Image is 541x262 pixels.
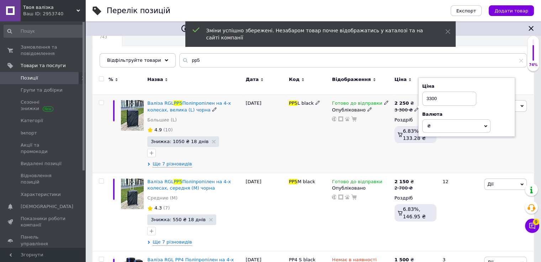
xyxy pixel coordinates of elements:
[332,76,371,83] span: Відображення
[147,179,174,184] span: Валіза RGL
[332,107,391,113] div: Опубліковано
[23,11,85,17] div: Ваш ID: 2953740
[422,111,511,118] div: Валюта
[174,100,182,106] span: PP5
[151,139,208,144] span: Знижка: 1050 ₴ 18 днів
[21,142,66,155] span: Акції та промокоди
[100,34,108,40] span: 743
[438,173,482,251] div: 12
[394,117,436,123] div: Роздріб
[174,179,182,184] span: PP5
[332,185,391,191] div: Опубліковано
[21,234,66,247] span: Панель управління
[21,118,43,124] span: Категорії
[147,76,163,83] span: Назва
[21,87,63,93] span: Групи та добірки
[332,179,382,186] span: Готово до відправки
[206,27,428,41] div: Зміни успішно збережені. Незабаром товар почне відображатись у каталозі та на сайті компанії
[289,100,297,106] span: PP5
[21,130,37,136] span: Імпорт
[244,95,287,173] div: [DATE]
[394,195,436,201] div: Роздріб
[403,128,426,141] span: 6.83%, 133.28 ₴
[394,179,414,185] div: ₴
[121,100,144,131] img: Валіза RGL PP5 Поліпропілен на 4-х колесах, велика (L) чорна
[422,83,511,89] div: Ціна
[394,76,407,83] span: Ціна
[21,191,61,198] span: Характеристики
[147,117,177,123] a: Большие (L)
[23,4,76,11] span: Твоя валізка
[332,100,382,108] span: Готово до відправки
[107,58,161,63] span: Відфільтруйте товари
[403,206,426,219] span: 6.83%, 146.95 ₴
[21,203,73,210] span: [DEMOGRAPHIC_DATA]
[394,185,414,191] div: 2 700 ₴
[21,173,66,185] span: Відновлення позицій
[121,179,144,209] img: Валіза RGL PP5 Поліпропілен на 4-х колесах, середня (M) чорна
[151,217,206,222] span: Знижка: 550 ₴ 18 днів
[108,76,113,83] span: %
[163,127,173,132] span: (10)
[147,100,231,112] span: Поліпропілен на 4-х колесах, велика (L) чорна
[147,179,231,191] a: Валіза RGLPP5Поліпропілен на 4-х колесах, середня (M) чорна
[21,75,38,81] span: Позиції
[147,179,231,191] span: Поліпропілен на 4-х колесах, середня (M) чорна
[147,100,231,112] a: Валіза RGLPP5Поліпропілен на 4-х колесах, велика (L) чорна
[246,76,259,83] span: Дата
[21,62,66,69] span: Товари та послуги
[394,179,409,184] b: 2 150
[147,195,177,201] a: Средние (M)
[451,5,482,16] button: Експорт
[289,179,297,184] span: PP5
[244,173,287,251] div: [DATE]
[100,54,144,60] span: Коренева група
[487,181,493,187] span: Дії
[179,53,527,67] input: Пошук по назві позиції, артикулу і пошуковим запитам
[394,100,419,107] div: ₴
[527,62,539,67] div: 74%
[147,100,174,106] span: Валіза RGL
[153,161,192,168] span: Ще 7 різновидів
[533,219,539,225] span: 9
[297,179,315,184] span: M black
[21,99,66,112] span: Сезонні знижки
[107,7,170,15] div: Перелік позицій
[442,76,473,89] span: Замовлення
[21,44,66,57] span: Замовлення та повідомлення
[21,215,66,228] span: Показники роботи компанії
[21,160,62,167] span: Видалені позиції
[525,219,539,233] button: Чат з покупцем9
[394,107,419,113] div: 3 300 ₴
[4,25,84,38] input: Пошук
[297,100,314,106] span: L black
[163,205,170,211] span: (7)
[427,123,431,129] span: ₴
[394,100,409,106] b: 2 250
[527,24,535,33] svg: Закрити
[494,8,528,13] span: Додати товар
[153,239,192,246] span: Ще 7 різновидів
[489,5,534,16] button: Додати товар
[154,205,162,211] span: 4.3
[154,127,162,132] span: 4.9
[456,8,476,13] span: Експорт
[289,76,299,83] span: Код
